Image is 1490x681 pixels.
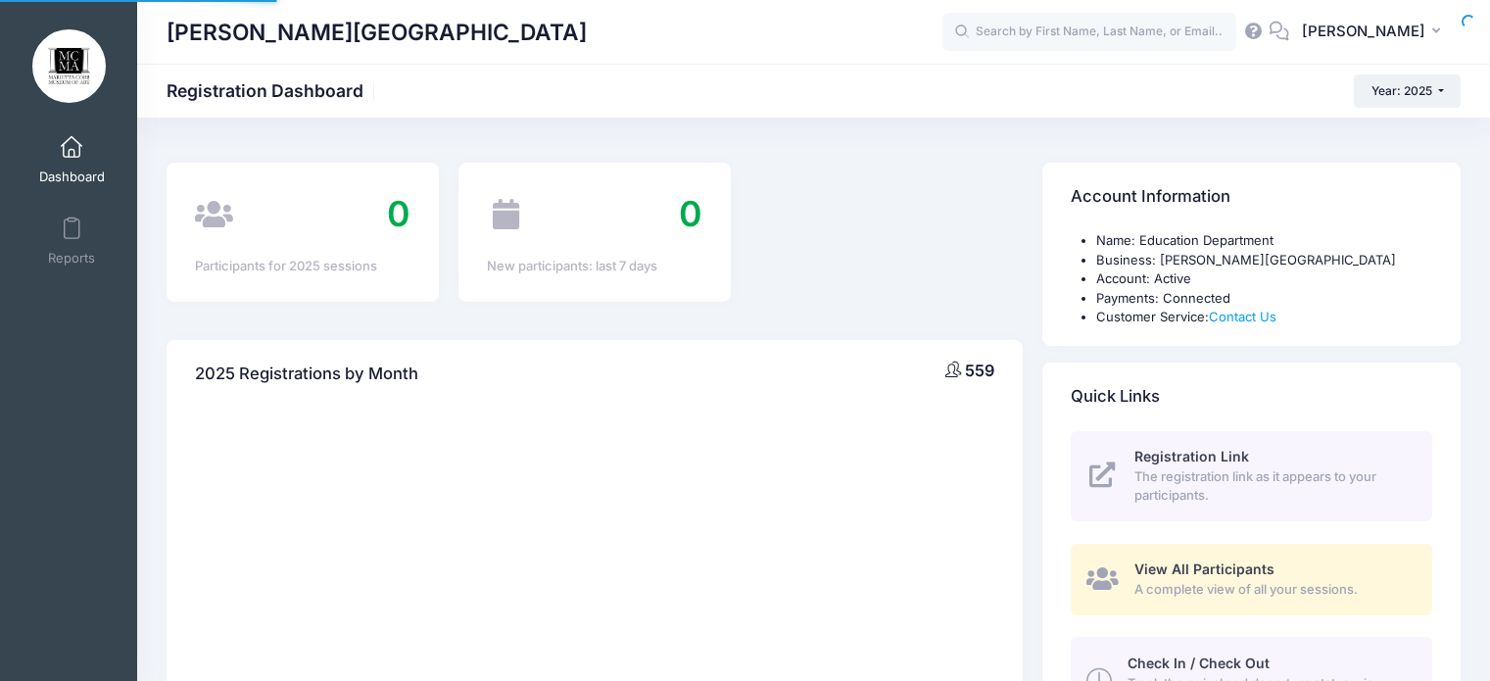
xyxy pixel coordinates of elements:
[1134,560,1274,577] span: View All Participants
[39,169,105,185] span: Dashboard
[387,192,410,235] span: 0
[1096,269,1432,289] li: Account: Active
[195,257,410,276] div: Participants for 2025 sessions
[1134,467,1410,506] span: The registration link as it appears to your participants.
[1134,580,1410,600] span: A complete view of all your sessions.
[1134,448,1249,464] span: Registration Link
[48,250,95,267] span: Reports
[167,10,587,55] h1: [PERSON_NAME][GEOGRAPHIC_DATA]
[1371,83,1432,98] span: Year: 2025
[942,13,1236,52] input: Search by First Name, Last Name, or Email...
[1096,308,1432,327] li: Customer Service:
[167,80,380,101] h1: Registration Dashboard
[25,125,119,194] a: Dashboard
[1096,289,1432,309] li: Payments: Connected
[1302,21,1425,42] span: [PERSON_NAME]
[32,29,106,103] img: Marietta Cobb Museum of Art
[1209,309,1276,324] a: Contact Us
[1071,544,1432,615] a: View All Participants A complete view of all your sessions.
[1071,368,1160,424] h4: Quick Links
[1071,431,1432,521] a: Registration Link The registration link as it appears to your participants.
[25,207,119,275] a: Reports
[1354,74,1461,108] button: Year: 2025
[1128,655,1270,671] span: Check In / Check Out
[1096,231,1432,251] li: Name: Education Department
[487,257,702,276] div: New participants: last 7 days
[1289,10,1461,55] button: [PERSON_NAME]
[679,192,702,235] span: 0
[965,361,994,380] span: 559
[1071,170,1230,225] h4: Account Information
[1096,251,1432,270] li: Business: [PERSON_NAME][GEOGRAPHIC_DATA]
[195,346,418,402] h4: 2025 Registrations by Month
